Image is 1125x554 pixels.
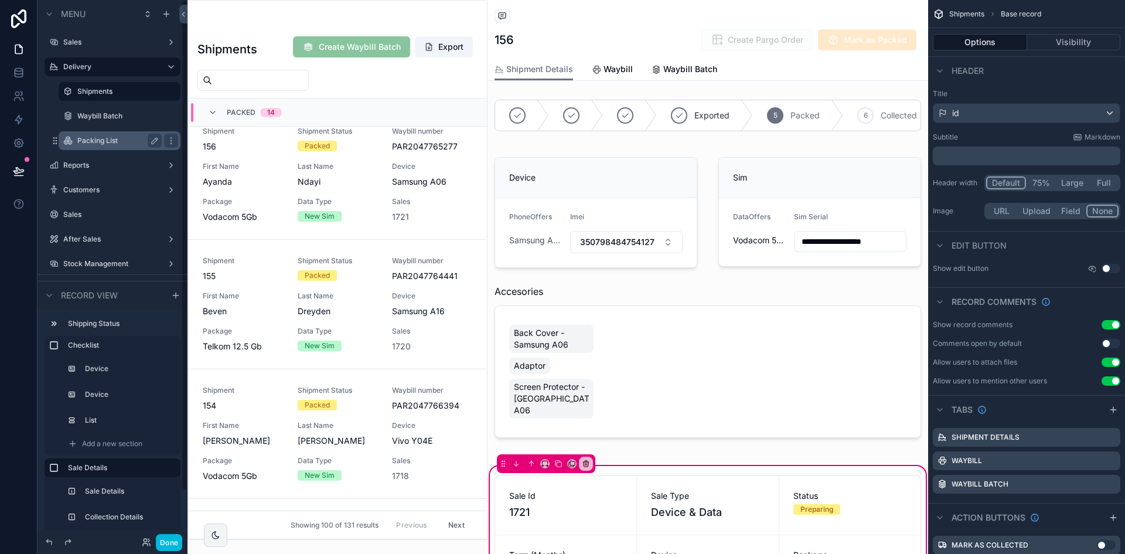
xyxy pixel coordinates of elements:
div: Allow users to attach files [933,358,1017,367]
label: Image [933,206,980,216]
div: 14 [267,108,275,117]
button: Field [1056,205,1087,217]
label: Stock Management [63,259,157,268]
span: Action buttons [952,512,1025,524]
label: Sale Details [85,487,169,496]
label: Shipment Details [952,433,1020,442]
label: Subtitle [933,132,958,142]
button: Done [156,534,182,551]
button: 75% [1026,176,1056,189]
label: Device [85,390,169,399]
label: Sale Details [68,463,171,473]
label: Customers [63,185,157,195]
span: Add a new section [82,439,142,448]
label: Waybill [952,456,982,465]
span: Edit button [952,240,1007,251]
span: Waybill Batch [663,63,717,75]
div: Allow users to mention other users [933,376,1047,386]
button: URL [986,205,1017,217]
a: Waybill Batch [652,59,717,82]
label: Packing List [77,136,157,145]
label: Show edit button [933,264,988,273]
label: Waybill Batch [77,111,173,121]
label: Checklist [68,341,171,350]
button: Large [1056,176,1089,189]
label: Reports [63,161,157,170]
span: Shipment Details [506,63,573,75]
span: Markdown [1085,132,1120,142]
span: Tabs [952,404,973,416]
span: Waybill [604,63,633,75]
label: Delivery [63,62,157,72]
a: Shipment Details [495,59,573,81]
a: Markdown [1073,132,1120,142]
label: Waybill Batch [952,480,1008,489]
label: Header width [933,178,980,188]
h1: 156 [495,32,514,48]
span: Menu [61,8,86,20]
label: Sales [63,210,173,219]
div: scrollable content [933,147,1120,165]
span: Base record [1001,9,1041,19]
span: Record comments [952,296,1037,308]
span: Packed [227,108,255,117]
button: Upload [1017,205,1056,217]
span: Header [952,65,984,77]
div: Comments open by default [933,339,1022,348]
label: Collection Details [85,512,169,522]
label: List [85,416,169,425]
button: id [933,103,1120,123]
button: None [1086,205,1119,217]
label: Title [933,89,1120,98]
button: Visibility [1027,34,1121,50]
label: Shipments [77,87,173,96]
button: Full [1089,176,1119,189]
button: Options [933,34,1027,50]
div: scrollable content [37,309,187,531]
label: Device [85,364,169,373]
label: Sales [63,38,157,47]
a: Waybill [592,59,633,82]
span: Shipments [949,9,984,19]
label: Shipping Status [68,319,171,328]
span: Record view [61,290,118,301]
button: Default [986,176,1026,189]
span: Showing 100 of 131 results [291,521,379,530]
div: Show record comments [933,320,1012,329]
label: After Sales [63,234,157,244]
span: id [952,107,959,119]
button: Next [440,516,473,534]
